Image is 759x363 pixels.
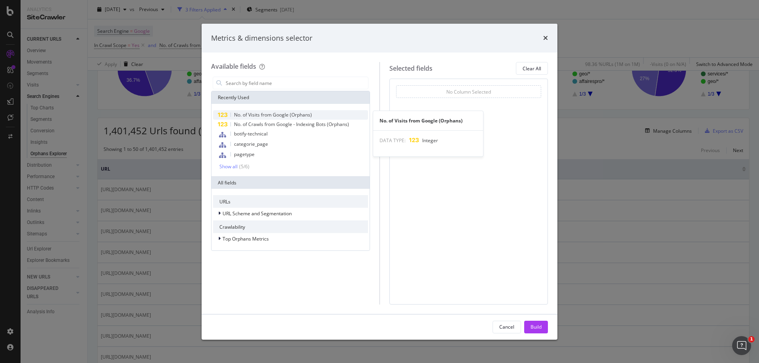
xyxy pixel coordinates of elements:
div: Cancel [499,324,514,330]
div: URLs [213,195,368,208]
div: Build [531,324,542,330]
input: Search by field name [225,77,368,89]
div: Recently Used [211,91,370,104]
button: Build [524,321,548,333]
div: Clear All [523,65,541,72]
span: pagetype [234,151,255,158]
div: Available fields [211,62,256,71]
span: Integer [422,137,438,144]
span: DATA TYPE: [379,137,406,144]
span: Top Orphans Metrics [223,235,269,242]
span: botify-technical [234,130,268,137]
div: No. of Visits from Google (Orphans) [373,117,483,124]
span: categorie_page [234,141,268,147]
div: times [543,33,548,43]
div: ( 5 / 6 ) [238,163,249,170]
iframe: Intercom live chat [732,336,751,355]
span: No. of Crawls from Google - Indexing Bots (Orphans) [234,121,349,128]
div: All fields [211,176,370,189]
div: modal [202,24,557,340]
div: Selected fields [389,64,432,73]
div: No Column Selected [446,88,491,95]
span: URL Scheme and Segmentation [223,210,292,217]
div: Show all [219,164,238,169]
div: Metrics & dimensions selector [211,33,312,43]
div: Crawlability [213,220,368,233]
button: Cancel [493,321,521,333]
span: No. of Visits from Google (Orphans) [234,111,312,118]
button: Clear All [516,62,548,75]
span: 1 [748,336,755,342]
